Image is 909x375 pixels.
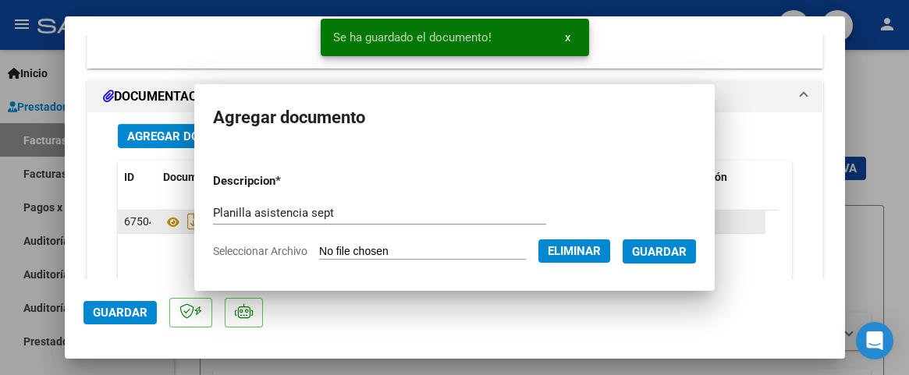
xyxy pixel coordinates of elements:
[124,215,155,228] span: 67504
[157,161,508,194] datatable-header-cell: Documento
[623,239,696,264] button: Guardar
[163,216,315,228] span: Planilla Asistencia Sept
[163,171,220,183] span: Documento
[83,301,157,324] button: Guardar
[333,30,492,45] span: Se ha guardado el documento!
[687,161,765,194] datatable-header-cell: Acción
[213,103,696,133] h2: Agregar documento
[103,87,329,106] h1: DOCUMENTACIÓN RESPALDATORIA
[183,209,204,234] i: Descargar documento
[565,30,570,44] span: x
[548,244,601,258] span: Eliminar
[538,239,610,263] button: Eliminar
[118,124,264,148] button: Agregar Documento
[87,81,822,112] mat-expansion-panel-header: DOCUMENTACIÓN RESPALDATORIA
[213,245,307,257] span: Seleccionar Archivo
[632,245,687,259] span: Guardar
[93,306,147,320] span: Guardar
[856,322,893,359] div: Open Intercom Messenger
[118,161,157,194] datatable-header-cell: ID
[127,129,254,143] span: Agregar Documento
[124,171,134,183] span: ID
[213,172,358,190] p: Descripcion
